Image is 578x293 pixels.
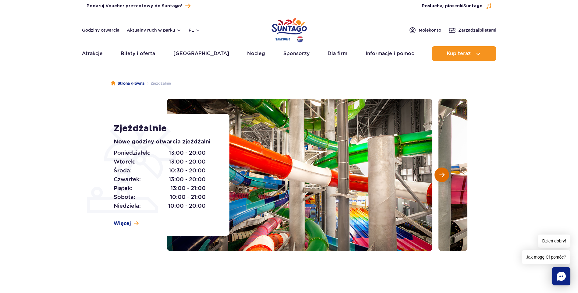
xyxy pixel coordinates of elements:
[169,149,206,157] span: 13:00 - 20:00
[328,46,347,61] a: Dla firm
[114,149,151,157] span: Poniedziałek:
[114,123,216,134] h1: Zjeżdżalnie
[434,168,449,182] button: Następny slajd
[552,267,570,285] div: Chat
[366,46,414,61] a: Informacje i pomoc
[283,46,310,61] a: Sponsorzy
[169,166,206,175] span: 10:30 - 20:00
[463,4,483,8] span: Suntago
[114,220,139,227] a: Więcej
[82,46,103,61] a: Atrakcje
[82,27,119,33] a: Godziny otwarcia
[271,15,307,43] a: Park of Poland
[87,2,190,10] a: Podaruj Voucher prezentowy do Suntago!
[409,26,441,34] a: Mojekonto
[168,202,206,210] span: 10:00 - 20:00
[144,80,171,86] li: Zjeżdżalnie
[422,3,492,9] button: Posłuchaj piosenkiSuntago
[114,157,136,166] span: Wtorek:
[114,220,131,227] span: Więcej
[114,202,141,210] span: Niedziela:
[114,175,141,184] span: Czwartek:
[121,46,155,61] a: Bilety i oferta
[432,46,496,61] button: Kup teraz
[522,250,570,264] span: Jak mogę Ci pomóc?
[114,193,135,201] span: Sobota:
[169,175,206,184] span: 13:00 - 20:00
[449,26,496,34] a: Zarządzajbiletami
[169,157,206,166] span: 13:00 - 20:00
[189,27,200,33] button: pl
[171,184,206,192] span: 13:00 - 21:00
[111,80,144,86] a: Strona główna
[114,166,132,175] span: Środa:
[247,46,265,61] a: Nocleg
[87,3,182,9] span: Podaruj Voucher prezentowy do Suntago!
[114,138,216,146] p: Nowe godziny otwarcia zjeżdżalni
[538,235,570,248] span: Dzień dobry!
[127,28,181,33] button: Aktualny ruch w parku
[173,46,229,61] a: [GEOGRAPHIC_DATA]
[114,184,132,192] span: Piątek:
[458,27,496,33] span: Zarządzaj biletami
[447,51,471,56] span: Kup teraz
[422,3,483,9] span: Posłuchaj piosenki
[170,193,206,201] span: 10:00 - 21:00
[419,27,441,33] span: Moje konto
